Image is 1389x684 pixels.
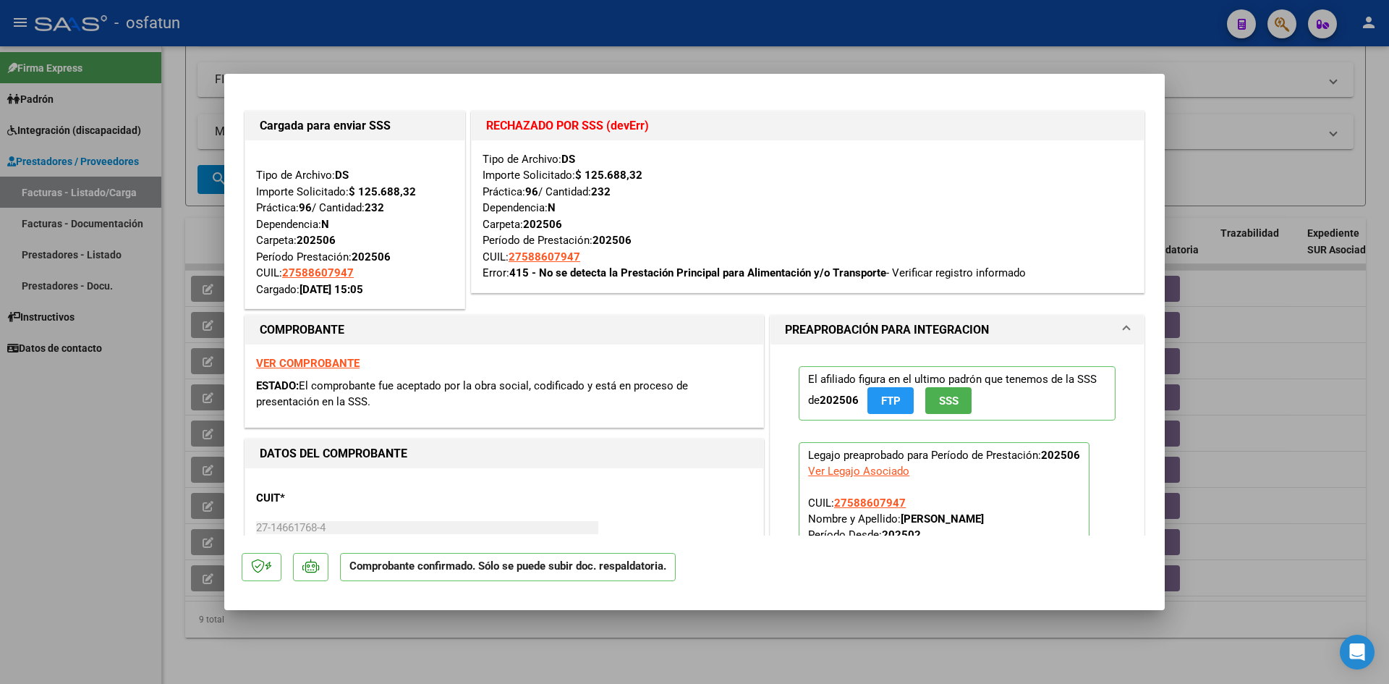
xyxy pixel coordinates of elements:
span: CUIL: Nombre y Apellido: Período Desde: Período Hasta: Admite Dependencia: [808,497,984,589]
strong: 202502 [882,528,921,541]
div: PREAPROBACIÓN PARA INTEGRACION [770,345,1144,630]
strong: 415 - No se detecta la Prestación Principal para Alimentación y/o Transporte [509,266,886,279]
button: SSS [925,387,972,414]
strong: [DATE] 15:05 [300,283,363,296]
span: 27588607947 [834,497,906,510]
strong: 232 [365,201,384,214]
strong: 232 [591,185,611,198]
h1: PREAPROBACIÓN PARA INTEGRACION [785,321,989,339]
span: ESTADO: [256,379,299,392]
strong: COMPROBANTE [260,323,344,337]
button: FTP [867,387,914,414]
strong: 202506 [352,250,391,263]
strong: 202506 [820,394,859,407]
span: FTP [881,394,901,408]
strong: 202506 [592,234,632,247]
span: 27588607947 [509,250,580,263]
strong: N [321,218,329,231]
strong: DS [561,153,575,166]
p: Comprobante confirmado. Sólo se puede subir doc. respaldatoria. [340,553,676,581]
span: SSS [939,394,959,408]
strong: 202506 [297,234,336,247]
strong: 96 [525,185,538,198]
strong: 202506 [523,218,562,231]
strong: 96 [299,201,312,214]
span: El comprobante fue aceptado por la obra social, codificado y está en proceso de presentación en l... [256,379,688,409]
div: Tipo de Archivo: Importe Solicitado: Práctica: / Cantidad: Dependencia: Carpeta: Período Prestaci... [256,151,454,298]
h1: RECHAZADO POR SSS (devErr) [486,117,1129,135]
h1: Cargada para enviar SSS [260,117,450,135]
strong: $ 125.688,32 [349,185,416,198]
div: Ver Legajo Asociado [808,463,909,479]
p: Legajo preaprobado para Período de Prestación: [799,442,1089,597]
strong: DS [335,169,349,182]
a: VER COMPROBANTE [256,357,360,370]
p: El afiliado figura en el ultimo padrón que tenemos de la SSS de [799,366,1116,421]
strong: DATOS DEL COMPROBANTE [260,447,407,460]
div: Open Intercom Messenger [1340,635,1375,670]
strong: N [548,201,556,214]
p: CUIT [256,490,405,507]
strong: [PERSON_NAME] [901,512,984,525]
strong: $ 125.688,32 [575,169,642,182]
span: 27588607947 [282,266,354,279]
strong: 202506 [1041,449,1080,462]
div: Tipo de Archivo: Importe Solicitado: Práctica: / Cantidad: Dependencia: Carpeta: Período de Prest... [483,151,1133,282]
mat-expansion-panel-header: PREAPROBACIÓN PARA INTEGRACION [770,316,1144,345]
